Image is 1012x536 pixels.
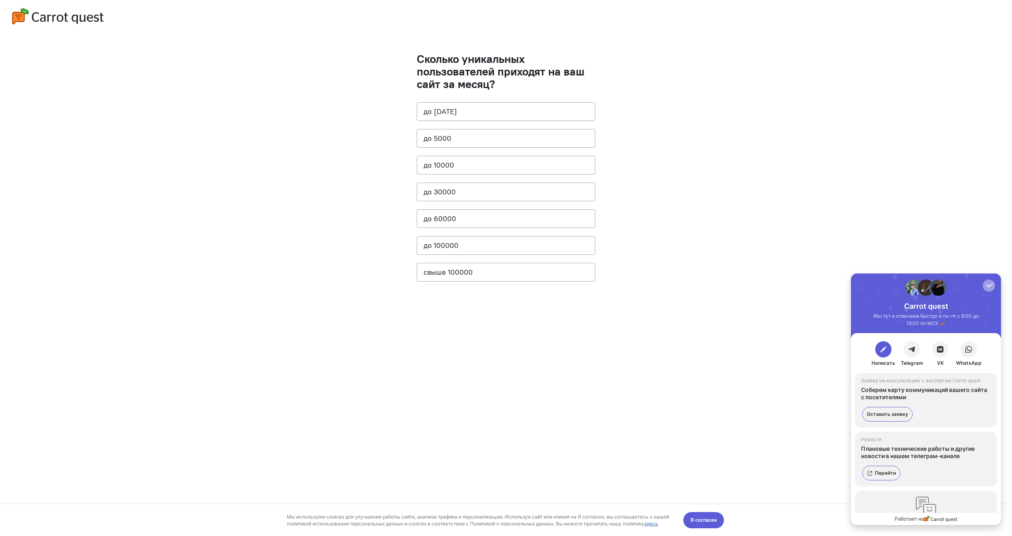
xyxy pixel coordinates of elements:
[10,103,140,113] div: Заявка на консультацию с экспертом Carrot quest
[10,172,140,190] div: Плановые технические работы и другие новости в нашем телеграм-канале
[417,263,595,282] button: свыше 100000
[86,86,93,93] div: VK
[417,156,595,174] button: до 10000
[21,86,44,93] div: Написать
[417,209,595,228] button: до 60000
[50,86,72,93] div: Telegram
[417,183,595,201] button: до 30000
[18,39,132,54] div: Мы тут и отвечаем быстро в пн-пт с 8:00 до 19:00 по МСК 🥕
[44,242,73,249] div: Работает на
[10,113,140,131] div: Соберем карту коммуникаций вашего сайта с посетителями
[417,102,595,121] button: до [DATE]
[417,236,595,255] button: до 100000
[11,133,62,148] button: Оставить заявку
[24,196,45,204] span: Перейти
[18,28,132,37] div: Carrot quest
[417,53,595,90] h1: Сколько уникальных пользователей приходят на ваш сайт за месяц?
[105,86,131,93] div: WhatsApp
[287,9,674,23] div: Мы используем cookies для улучшения работы сайта, анализа трафика и персонализации. Используя сай...
[417,129,595,148] button: до 5000
[11,192,50,207] a: Перейти
[41,241,109,250] a: Работает на
[683,8,724,24] button: Я согласен
[644,16,658,22] a: здесь
[65,223,85,243] img: history-zero-data.svg
[690,12,717,20] span: Я согласен
[12,8,103,24] img: logo
[10,162,140,172] div: Новости
[73,242,106,249] img: logo.svg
